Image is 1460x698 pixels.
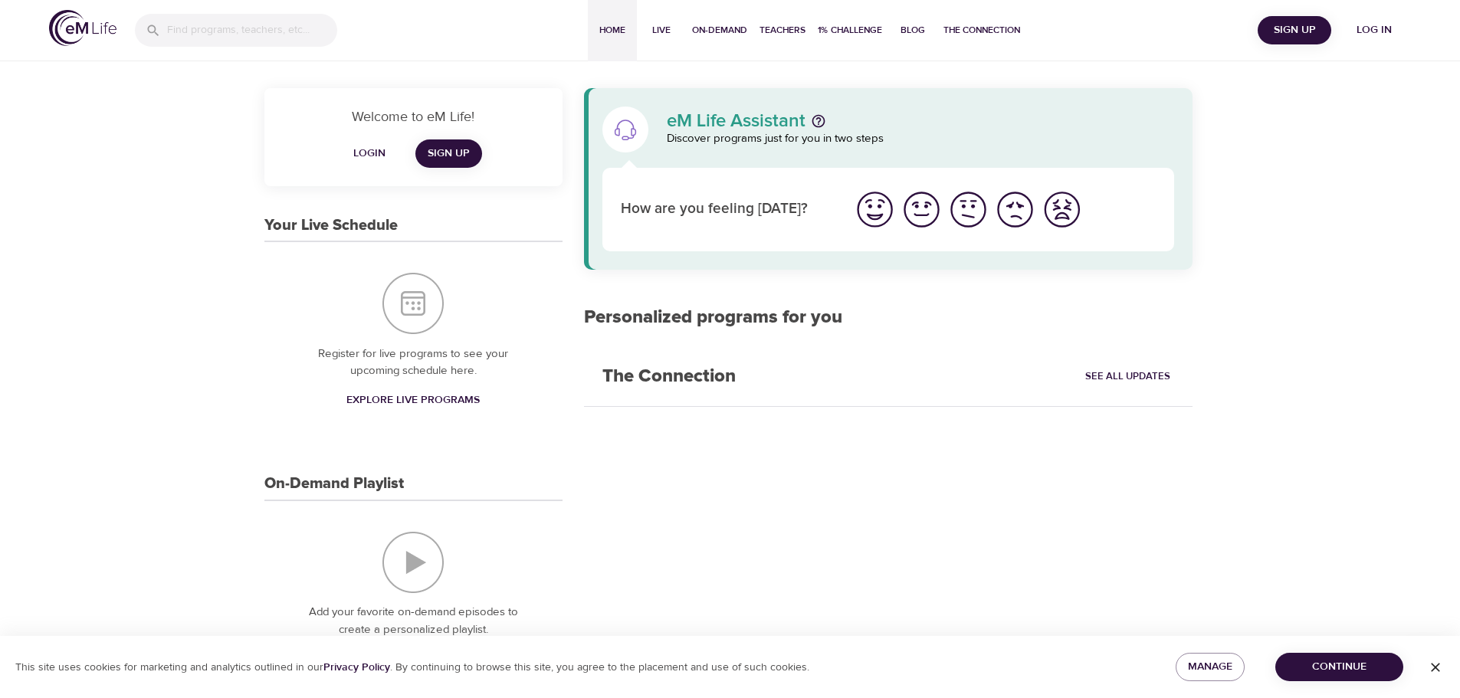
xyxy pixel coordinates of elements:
h3: On-Demand Playlist [264,475,404,493]
img: ok [947,188,989,231]
span: Teachers [760,22,805,38]
button: Continue [1275,653,1403,681]
span: Manage [1188,657,1232,677]
a: Privacy Policy [323,660,390,674]
img: good [901,188,943,231]
button: Sign Up [1258,16,1331,44]
span: Log in [1344,21,1405,40]
span: The Connection [943,22,1020,38]
p: Discover programs just for you in two steps [667,130,1175,148]
span: Login [351,144,388,163]
input: Find programs, teachers, etc... [167,14,337,47]
span: On-Demand [692,22,747,38]
span: Live [643,22,680,38]
img: logo [49,10,116,46]
img: Your Live Schedule [382,273,444,334]
button: I'm feeling ok [945,186,992,233]
button: Log in [1337,16,1411,44]
span: Sign Up [1264,21,1325,40]
button: Manage [1176,653,1245,681]
p: How are you feeling [DATE]? [621,198,833,221]
button: I'm feeling worst [1038,186,1085,233]
a: See All Updates [1081,365,1174,388]
span: 1% Challenge [818,22,882,38]
p: Add your favorite on-demand episodes to create a personalized playlist. [295,604,532,638]
span: Explore Live Programs [346,391,480,410]
img: worst [1041,188,1083,231]
h3: Your Live Schedule [264,217,398,234]
button: Login [345,139,394,168]
p: eM Life Assistant [667,112,805,130]
img: great [854,188,896,231]
img: On-Demand Playlist [382,532,444,593]
span: Continue [1288,657,1391,677]
span: See All Updates [1085,368,1170,385]
h2: The Connection [584,347,754,406]
img: eM Life Assistant [613,117,638,142]
span: Sign Up [428,144,470,163]
a: Sign Up [415,139,482,168]
button: I'm feeling good [898,186,945,233]
a: Explore Live Programs [340,386,486,415]
p: Welcome to eM Life! [283,107,544,127]
p: Register for live programs to see your upcoming schedule here. [295,346,532,380]
button: I'm feeling bad [992,186,1038,233]
h2: Personalized programs for you [584,306,1193,329]
span: Home [594,22,631,38]
span: Blog [894,22,931,38]
button: I'm feeling great [851,186,898,233]
img: bad [994,188,1036,231]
